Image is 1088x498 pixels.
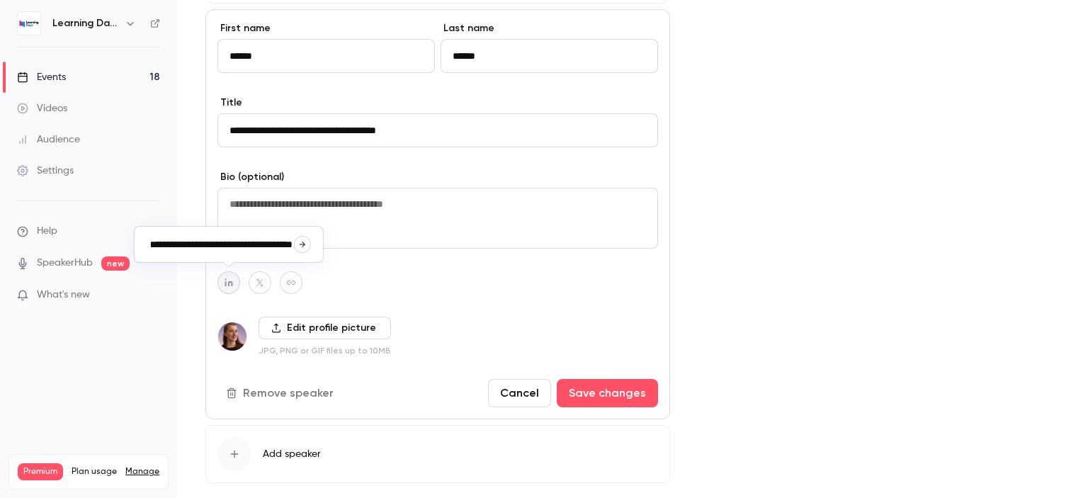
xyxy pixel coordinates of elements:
[101,256,130,271] span: new
[125,466,159,477] a: Manage
[557,379,658,407] button: Save changes
[17,70,66,84] div: Events
[23,23,34,34] img: logo_orange.svg
[52,16,119,30] h6: Learning Days
[37,256,93,271] a: SpeakerHub
[217,170,658,184] label: Bio (optional)
[37,37,160,48] div: Domaine: [DOMAIN_NAME]
[40,23,69,34] div: v 4.0.25
[57,82,69,94] img: tab_domain_overview_orange.svg
[37,224,57,239] span: Help
[23,37,34,48] img: website_grey.svg
[205,425,670,483] button: Add speaker
[73,84,109,93] div: Domaine
[18,463,63,480] span: Premium
[488,379,551,407] button: Cancel
[176,84,217,93] div: Mots-clés
[143,289,160,302] iframe: Noticeable Trigger
[441,21,658,35] label: Last name
[263,447,321,461] span: Add speaker
[259,345,391,356] p: JPG, PNG or GIF files up to 10MB
[217,379,345,407] button: Remove speaker
[17,132,80,147] div: Audience
[161,82,172,94] img: tab_keywords_by_traffic_grey.svg
[37,288,90,302] span: What's new
[18,12,40,35] img: Learning Days
[217,21,435,35] label: First name
[17,164,74,178] div: Settings
[17,224,160,239] li: help-dropdown-opener
[218,322,246,351] img: Sloane THOMAS
[17,101,67,115] div: Videos
[217,96,658,110] label: Title
[259,317,391,339] label: Edit profile picture
[72,466,117,477] span: Plan usage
